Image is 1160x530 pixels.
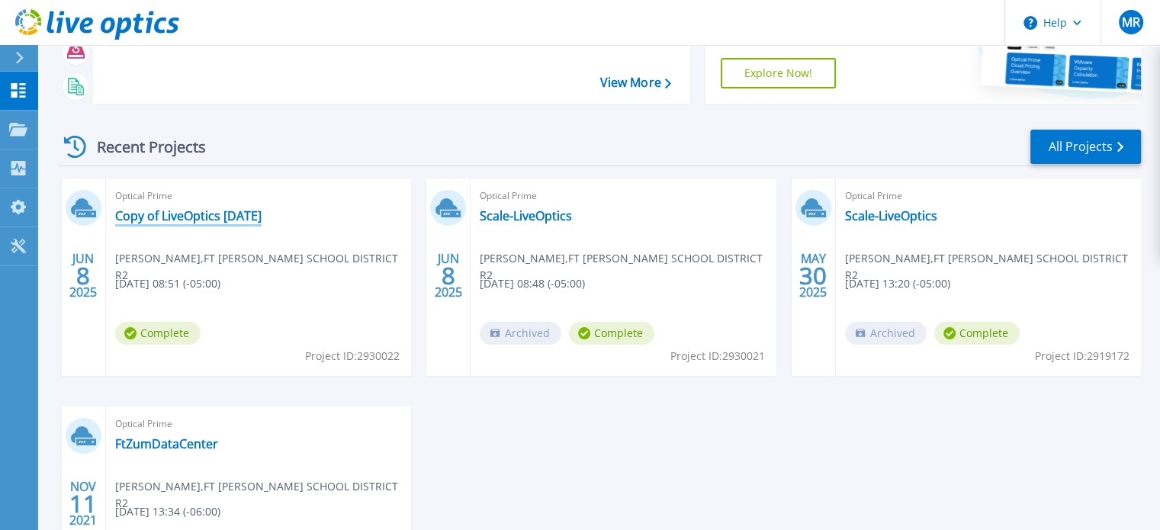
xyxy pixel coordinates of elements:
[845,208,937,223] a: Scale-LiveOptics
[845,275,950,292] span: [DATE] 13:20 (-05:00)
[115,416,402,432] span: Optical Prime
[115,478,411,512] span: [PERSON_NAME] , FT [PERSON_NAME] SCHOOL DISTRICT R2
[115,188,402,204] span: Optical Prime
[1035,348,1129,365] span: Project ID: 2919172
[480,250,776,284] span: [PERSON_NAME] , FT [PERSON_NAME] SCHOOL DISTRICT R2
[845,250,1141,284] span: [PERSON_NAME] , FT [PERSON_NAME] SCHOOL DISTRICT R2
[69,248,98,304] div: JUN 2025
[1030,130,1141,164] a: All Projects
[434,248,463,304] div: JUN 2025
[480,275,585,292] span: [DATE] 08:48 (-05:00)
[115,208,262,223] a: Copy of LiveOptics [DATE]
[480,322,561,345] span: Archived
[442,269,455,282] span: 8
[69,497,97,510] span: 11
[115,436,218,451] a: FtZumDataCenter
[59,128,227,165] div: Recent Projects
[305,348,400,365] span: Project ID: 2930022
[799,269,827,282] span: 30
[845,188,1132,204] span: Optical Prime
[480,188,766,204] span: Optical Prime
[799,248,827,304] div: MAY 2025
[480,208,572,223] a: Scale-LiveOptics
[599,75,670,90] a: View More
[115,322,201,345] span: Complete
[934,322,1020,345] span: Complete
[115,275,220,292] span: [DATE] 08:51 (-05:00)
[1121,16,1139,28] span: MR
[721,58,837,88] a: Explore Now!
[569,322,654,345] span: Complete
[845,322,927,345] span: Archived
[115,250,411,284] span: [PERSON_NAME] , FT [PERSON_NAME] SCHOOL DISTRICT R2
[115,503,220,520] span: [DATE] 13:34 (-06:00)
[76,269,90,282] span: 8
[670,348,765,365] span: Project ID: 2930021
